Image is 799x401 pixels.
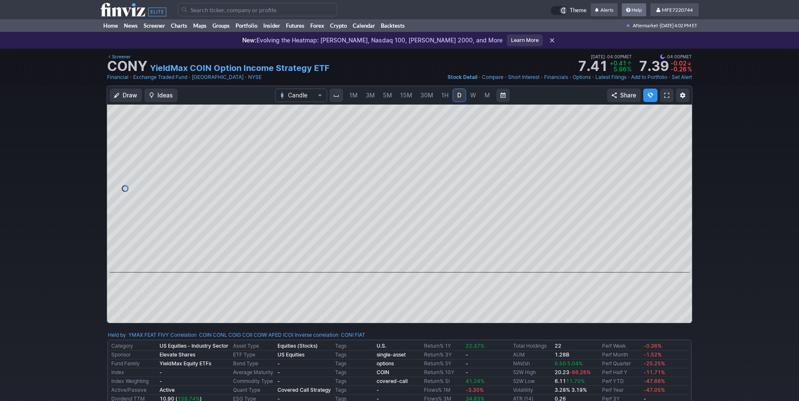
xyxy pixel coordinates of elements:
a: 5M [379,89,396,102]
span: Candle [288,91,314,100]
td: 52W Low [511,377,553,386]
span: 3M [366,92,375,99]
span: 6.50 [555,360,566,367]
b: Covered Call Strategy [278,387,331,393]
div: | : [169,331,293,339]
a: options [377,360,394,367]
button: Range [496,89,510,102]
span: 15M [400,92,412,99]
span: Ideas [157,91,173,100]
b: - [278,369,280,375]
td: Index Weighting [110,377,158,386]
span: -3.30% [466,387,484,393]
b: 1.28B [555,351,569,358]
a: Financial [107,73,128,81]
td: ETF Type [231,351,276,359]
b: Active [160,387,175,393]
a: [GEOGRAPHIC_DATA] [192,73,244,81]
span: • [188,73,191,81]
b: - [466,351,468,358]
b: - [278,378,280,384]
b: US Equities - Industry Sector [160,343,228,349]
span: D [457,92,461,99]
a: CONL [213,331,227,339]
span: 5.04% [567,360,583,367]
a: covered-call [377,378,408,384]
span: Draw [123,91,137,100]
span: -47.05% [644,387,665,393]
td: Asset Type [231,342,276,351]
td: Tags [333,351,375,359]
span: -0.02 [671,60,686,67]
td: Volatility [511,386,553,395]
span: 5.86 [613,66,626,73]
span: • [668,73,671,81]
button: Chart Settings [676,89,689,102]
button: Ideas [144,89,178,102]
span: -66.26% [569,369,591,375]
td: Return% 3Y [422,351,464,359]
td: Perf Month [600,351,642,359]
a: Home [100,19,121,32]
a: Screener [141,19,168,32]
a: Portfolio [233,19,260,32]
td: Return% 10Y [422,368,464,377]
span: • [504,73,507,81]
span: Aftermarket · [633,19,660,32]
span: • [665,53,667,60]
span: MFE7220744 [662,7,693,13]
a: Short Interest [508,73,540,81]
b: - [377,387,379,393]
a: NYSE [248,73,262,81]
b: - [466,369,468,375]
a: 3M [362,89,379,102]
b: YieldMax Equity ETFs [160,360,211,367]
a: YMAX [128,331,143,339]
td: 52W High [511,368,553,377]
span: • [569,73,572,81]
span: • [129,73,132,81]
td: Perf Year [600,386,642,395]
span: -47.66% [644,378,665,384]
td: Total Holdings [511,342,553,351]
td: Average Maturity [231,368,276,377]
span: % [687,66,692,73]
a: M [480,89,494,102]
td: Tags [333,342,375,351]
td: Quant Type [231,386,276,395]
b: 6.11 [555,378,585,384]
a: Futures [283,19,307,32]
td: Category [110,342,158,351]
td: Fund Family [110,359,158,368]
small: 3.28% 3.19% [555,387,587,393]
span: 30M [420,92,433,99]
a: YieldMax COIN Option Income Strategy ETF [150,62,330,74]
a: COIN [199,331,212,339]
td: Sponsor [110,351,158,359]
a: single-asset [377,351,406,358]
a: 1H [437,89,452,102]
span: W [470,92,476,99]
span: +0.41 [610,60,626,67]
a: Latest Filings [595,73,626,81]
td: Tags [333,368,375,377]
a: Fullscreen [660,89,673,102]
a: FEAT [144,331,157,339]
a: 15M [396,89,416,102]
a: W [466,89,480,102]
b: - [160,369,162,375]
span: • [627,73,630,81]
a: Alerts [591,3,618,17]
a: Learn More [507,34,543,46]
a: 1M [346,89,362,102]
td: Return% 1Y [422,342,464,351]
span: 04:00PM ET [660,53,692,60]
div: | : [293,331,365,339]
span: % [627,66,631,73]
span: 41.24% [466,378,485,384]
span: Theme [570,6,587,15]
span: -1.52% [644,351,662,358]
